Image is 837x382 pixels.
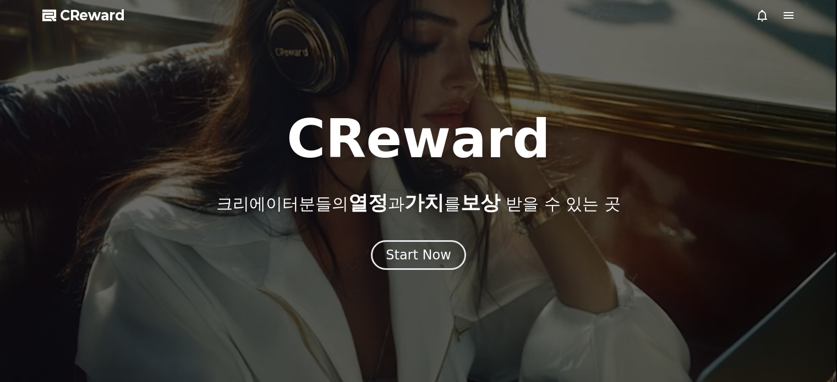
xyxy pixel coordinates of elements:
span: CReward [60,7,125,24]
span: 보상 [461,191,500,214]
span: 가치 [404,191,444,214]
a: Start Now [371,251,466,262]
span: 열정 [348,191,388,214]
div: Start Now [386,246,451,264]
button: Start Now [371,240,466,270]
h1: CReward [287,113,550,165]
a: CReward [42,7,125,24]
p: 크리에이터분들의 과 를 받을 수 있는 곳 [216,192,620,214]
